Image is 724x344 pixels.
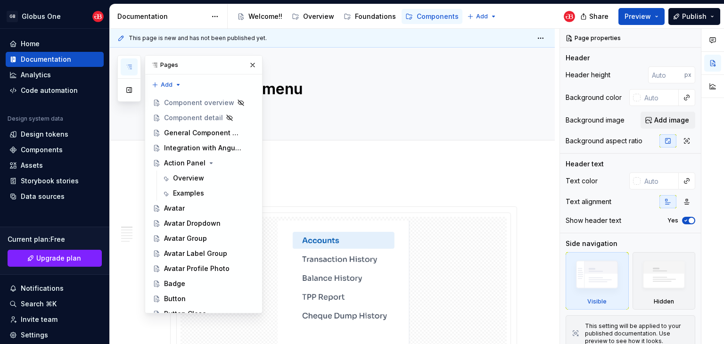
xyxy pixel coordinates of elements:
div: Documentation [21,55,71,64]
h2: Variants [170,184,517,199]
div: Design system data [8,115,63,123]
a: Component detail [149,110,258,125]
a: Avatar Profile Photo [149,261,258,276]
div: Text alignment [566,197,611,206]
div: Settings [21,330,48,340]
div: Button [164,294,186,303]
a: Storybook stories [6,173,104,188]
a: Avatar Label Group [149,246,258,261]
a: General Component Guidelines [149,125,258,140]
button: Upgrade plan [8,250,102,267]
span: Add image [654,115,689,125]
div: General Component Guidelines [164,128,242,138]
a: Documentation [6,52,104,67]
div: Examples [173,188,204,198]
a: Button [149,291,258,306]
a: Settings [6,328,104,343]
div: Hidden [633,252,696,310]
img: Globus Bank UX Team [564,11,575,22]
a: Design tokens [6,127,104,142]
div: Data sources [21,192,65,201]
a: Avatar Dropdown [149,216,258,231]
a: Foundations [340,9,400,24]
div: Avatar Label Group [164,249,227,258]
div: Avatar Profile Photo [164,264,230,273]
div: Analytics [21,70,51,80]
button: Preview [618,8,665,25]
button: Share [576,8,615,25]
a: Code automation [6,83,104,98]
button: Add [149,78,184,91]
a: Components [6,142,104,157]
button: Add [464,10,500,23]
a: Analytics [6,67,104,82]
div: Home [21,39,40,49]
div: Background color [566,93,622,102]
div: Integration with Angular Project [164,143,242,153]
span: Publish [682,12,707,21]
div: Header text [566,159,604,169]
button: Search ⌘K [6,296,104,311]
label: Yes [667,217,678,224]
div: Assets [21,161,43,170]
div: Invite team [21,315,58,324]
a: Badge [149,276,258,291]
button: Publish [668,8,720,25]
div: Globus One [22,12,61,21]
div: Badge [164,279,185,288]
div: Notifications [21,284,64,293]
button: Notifications [6,281,104,296]
div: Show header text [566,216,621,225]
input: Auto [641,172,679,189]
div: Storybook stories [21,176,79,186]
a: Overview [158,171,258,186]
span: Upgrade plan [36,254,81,263]
div: Design tokens [21,130,68,139]
div: Component overview [164,98,234,107]
a: Component overview [149,95,258,110]
span: Add [161,81,173,89]
div: Components [417,12,459,21]
span: Add [476,13,488,20]
a: Data sources [6,189,104,204]
a: Home [6,36,104,51]
input: Auto [648,66,684,83]
a: Integration with Angular Project [149,140,258,156]
a: Action Panel [149,156,258,171]
div: GB [7,11,18,22]
div: Visible [587,298,607,305]
a: Assets [6,158,104,173]
div: Header [566,53,590,63]
textarea: Nav Bar Sidemenu [168,78,515,100]
a: Invite team [6,312,104,327]
div: Hidden [654,298,674,305]
div: Action Panel [164,158,206,168]
a: Components [402,9,462,24]
div: Avatar Dropdown [164,219,221,228]
div: Background image [566,115,625,125]
div: Documentation [117,12,206,21]
div: Code automation [21,86,78,95]
a: Avatar Group [149,231,258,246]
div: Pages [145,56,262,74]
span: Share [589,12,609,21]
div: Overview [173,173,204,183]
div: Header height [566,70,610,80]
a: Avatar [149,201,258,216]
div: Overview [303,12,334,21]
a: Button Close [149,306,258,321]
p: px [684,71,691,79]
div: Background aspect ratio [566,136,642,146]
div: Components [21,145,63,155]
div: Search ⌘K [21,299,57,309]
img: Globus Bank UX Team [92,11,104,22]
div: Page tree [233,7,462,26]
div: Text color [566,176,598,186]
div: Welcome!! [248,12,282,21]
span: This page is new and has not been published yet. [129,34,267,42]
div: Foundations [355,12,396,21]
button: GBGlobus OneGlobus Bank UX Team [2,6,107,26]
div: Avatar [164,204,185,213]
div: Current plan : Free [8,235,102,244]
div: Side navigation [566,239,617,248]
